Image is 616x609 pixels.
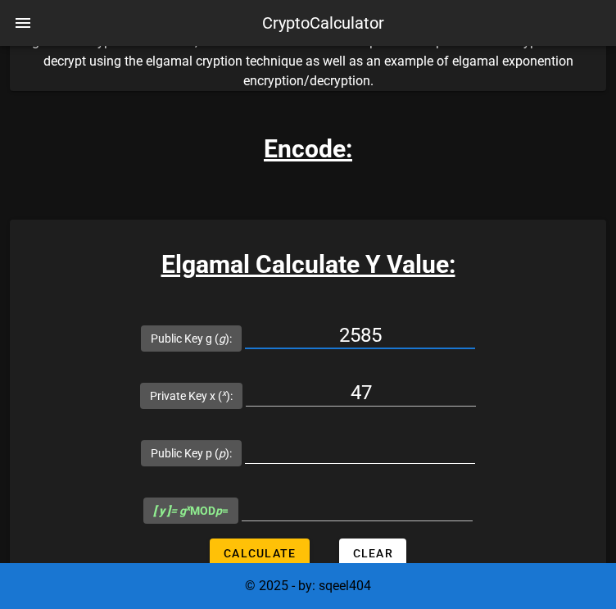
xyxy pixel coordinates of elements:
i: p [215,504,222,517]
span: Calculate [223,547,296,560]
i: = g [153,504,190,517]
span: Clear [352,547,393,560]
button: nav-menu-toggle [3,3,43,43]
span: MOD = [153,504,229,517]
h3: Encode: [264,130,352,167]
sup: x [222,388,226,398]
i: p [219,447,225,460]
b: [ y ] [153,504,170,517]
i: g [219,332,225,345]
label: Public Key g ( ): [151,330,232,347]
span: © 2025 - by: sqeel404 [245,578,371,593]
sup: x [186,502,190,513]
h3: Elgamal Calculate Y Value: [10,246,606,283]
button: Calculate [210,539,309,568]
p: Elgamal Encryption Calculator, some basic calculation examples on the process to encrypt and then... [10,32,606,91]
div: CryptoCalculator [262,11,384,35]
label: Public Key p ( ): [151,445,232,461]
button: Clear [339,539,406,568]
label: Private Key x ( ): [150,388,233,404]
